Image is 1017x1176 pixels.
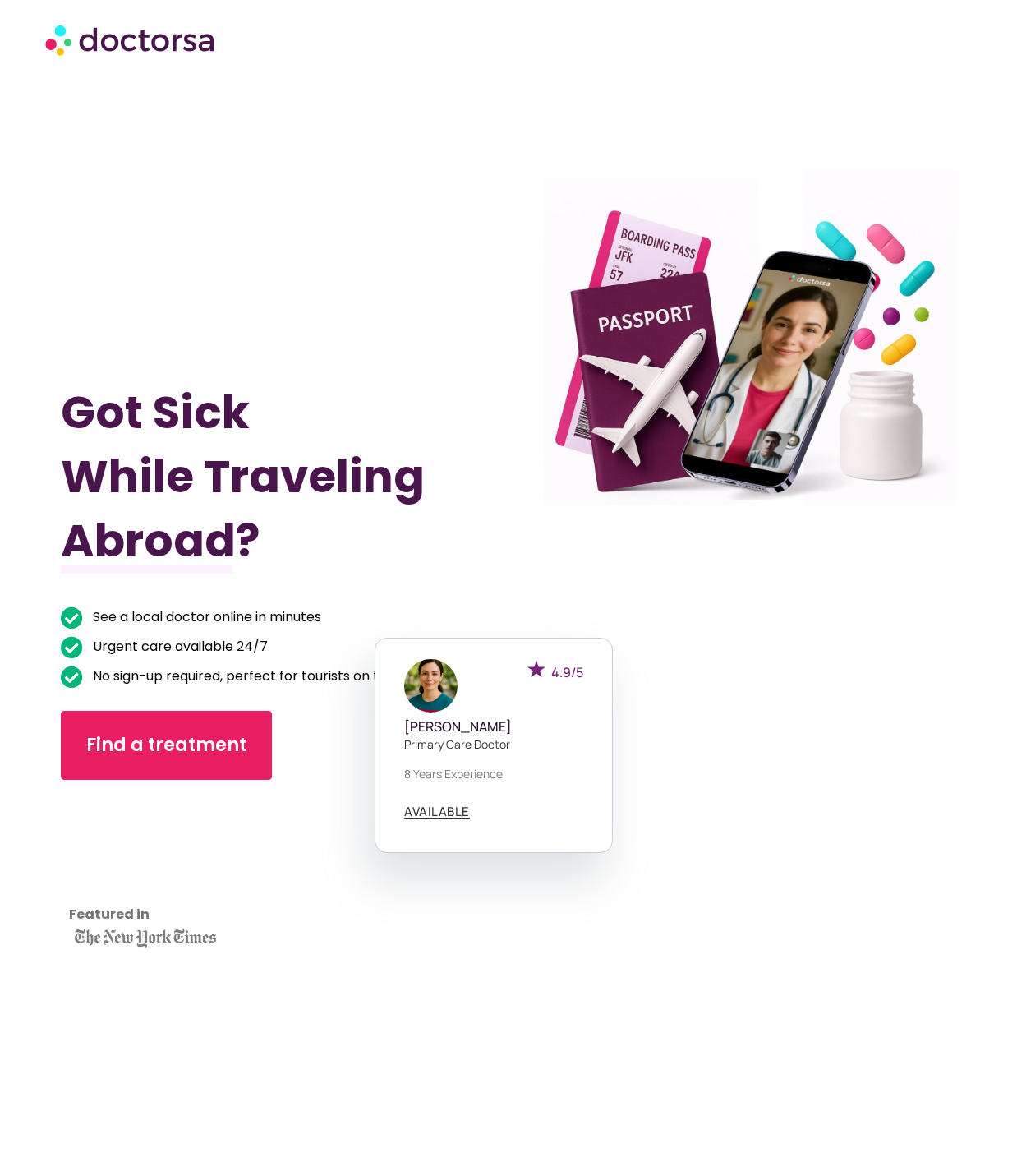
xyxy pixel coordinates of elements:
[404,765,583,782] p: 8 years experience
[89,635,268,658] span: Urgent care available 24/7
[404,736,583,753] p: Primary care doctor
[89,665,415,688] span: No sign-up required, perfect for tourists on the go
[61,380,441,573] h1: Got Sick While Traveling Abroad?
[69,805,217,928] iframe: Customer reviews powered by Trustpilot
[61,711,272,780] a: Find a treatment
[69,905,150,924] strong: Featured in
[551,663,583,681] span: 4.9/5
[89,606,321,629] span: See a local doctor online in minutes
[86,732,246,759] span: Find a treatment
[404,805,470,819] a: AVAILABLE
[404,719,583,735] h5: [PERSON_NAME]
